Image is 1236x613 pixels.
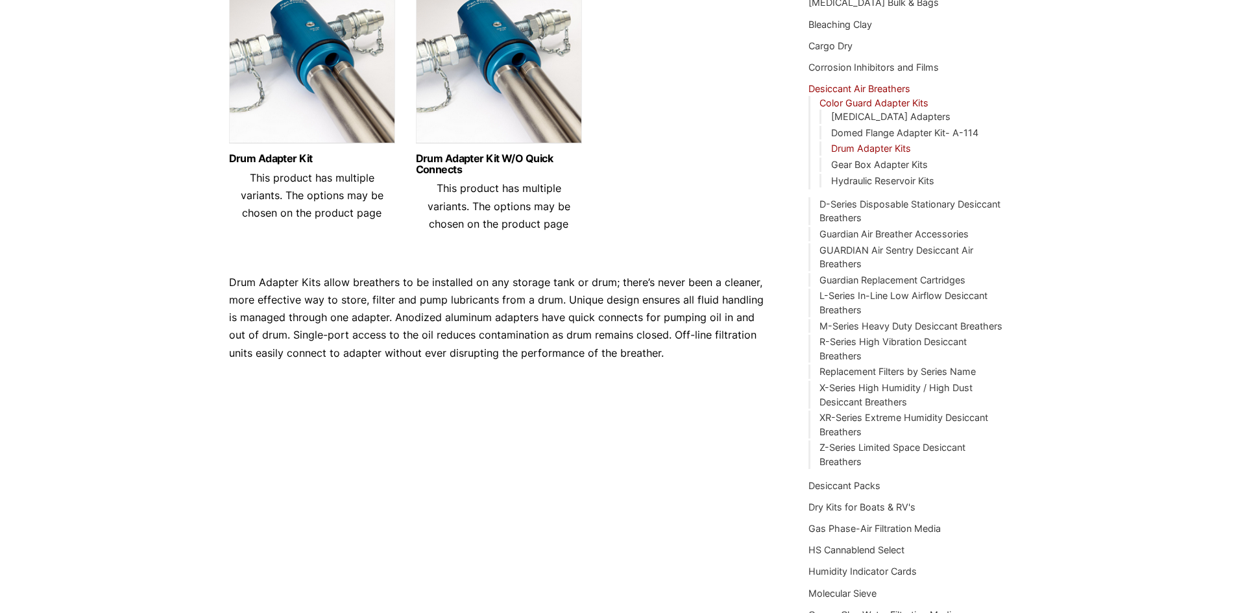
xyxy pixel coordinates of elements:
[831,111,951,122] a: [MEDICAL_DATA] Adapters
[819,442,965,467] a: Z-Series Limited Space Desiccant Breathers
[808,566,917,577] a: Humidity Indicator Cards
[819,290,988,315] a: L-Series In-Line Low Airflow Desiccant Breathers
[808,588,877,599] a: Molecular Sieve
[428,182,570,230] span: This product has multiple variants. The options may be chosen on the product page
[808,480,880,491] a: Desiccant Packs
[808,501,915,512] a: Dry Kits for Boats & RV's
[241,171,383,219] span: This product has multiple variants. The options may be chosen on the product page
[819,274,965,285] a: Guardian Replacement Cartridges
[831,175,934,186] a: Hydraulic Reservoir Kits
[808,40,853,51] a: Cargo Dry
[229,274,770,362] p: Drum Adapter Kits allow breathers to be installed on any storage tank or drum; there’s never been...
[819,245,973,270] a: GUARDIAN Air Sentry Desiccant Air Breathers
[808,62,939,73] a: Corrosion Inhibitors and Films
[819,366,976,377] a: Replacement Filters by Series Name
[831,159,928,170] a: Gear Box Adapter Kits
[831,127,978,138] a: Domed Flange Adapter Kit- A-114
[819,336,967,361] a: R-Series High Vibration Desiccant Breathers
[808,523,941,534] a: Gas Phase-Air Filtration Media
[819,198,1000,224] a: D-Series Disposable Stationary Desiccant Breathers
[819,97,928,108] a: Color Guard Adapter Kits
[819,382,973,407] a: X-Series High Humidity / High Dust Desiccant Breathers
[819,412,988,437] a: XR-Series Extreme Humidity Desiccant Breathers
[819,320,1002,331] a: M-Series Heavy Duty Desiccant Breathers
[416,153,582,175] a: Drum Adapter Kit W/O Quick Connects
[808,19,872,30] a: Bleaching Clay
[229,153,395,164] a: Drum Adapter Kit
[808,83,910,94] a: Desiccant Air Breathers
[819,228,969,239] a: Guardian Air Breather Accessories
[831,143,911,154] a: Drum Adapter Kits
[808,544,904,555] a: HS Cannablend Select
